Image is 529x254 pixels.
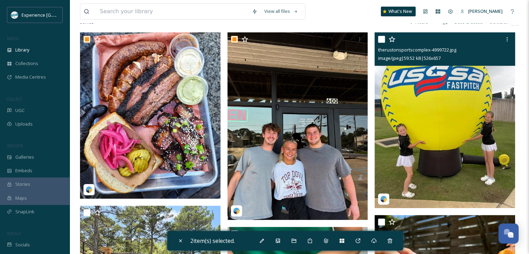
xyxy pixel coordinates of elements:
[11,11,18,18] img: 24IZHUKKFBA4HCESFN4PRDEIEY.avif
[7,36,19,41] span: MEDIA
[15,241,30,248] span: Socials
[261,5,302,18] a: View all files
[15,47,29,53] span: Library
[468,8,503,14] span: [PERSON_NAME]
[227,32,368,220] img: sushirosteakhouse-5372979.jpg
[457,5,506,18] a: [PERSON_NAME]
[15,74,46,80] span: Media Centres
[96,4,248,19] input: Search your library
[15,107,25,114] span: UGC
[380,196,387,203] img: snapsea-logo.png
[15,208,34,215] span: SnapLink
[378,55,440,61] span: image/jpeg | 59.52 kB | 526 x 657
[86,186,93,193] img: snapsea-logo.png
[15,167,32,174] span: Embeds
[15,60,38,67] span: Collections
[7,143,23,148] span: WIDGETS
[233,207,240,214] img: snapsea-logo.png
[15,154,34,160] span: Galleries
[7,231,21,236] span: SOCIALS
[498,223,519,244] button: Open Chat
[15,195,27,201] span: Maps
[375,32,515,208] img: therustonsportscomplex-4999722.jpg
[381,7,416,16] a: What's New
[15,181,30,188] span: Stories
[15,121,33,127] span: Uploads
[22,11,90,18] span: Experience [GEOGRAPHIC_DATA]
[378,47,456,53] span: therustonsportscomplex-4999722.jpg
[80,32,221,199] img: badwolffoodtruck-5344860.heic
[7,96,22,102] span: COLLECT
[190,237,235,245] span: 2 item(s) selected.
